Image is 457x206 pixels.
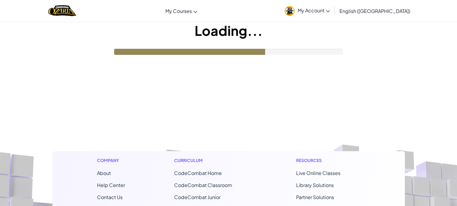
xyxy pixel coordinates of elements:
[296,194,334,200] a: Partner Solutions
[48,5,76,17] img: Home
[174,157,247,164] h1: Curriculum
[296,182,334,188] a: Library Solutions
[282,1,333,20] a: My Account
[296,170,340,176] a: Live Online Classes
[162,3,200,19] a: My Courses
[336,3,413,19] a: English ([GEOGRAPHIC_DATA])
[174,194,221,200] a: CodeCombat Junior
[97,182,125,188] a: Help Center
[174,170,222,176] span: CodeCombat Home
[97,170,111,176] a: About
[174,182,232,188] a: CodeCombat Classroom
[296,157,360,164] h1: Resources
[165,8,192,14] span: My Courses
[97,157,125,164] h1: Company
[340,8,410,14] span: English ([GEOGRAPHIC_DATA])
[48,5,76,17] a: Ozaria by CodeCombat logo
[298,7,330,14] span: My Account
[97,194,123,200] span: Contact Us
[285,6,295,16] img: avatar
